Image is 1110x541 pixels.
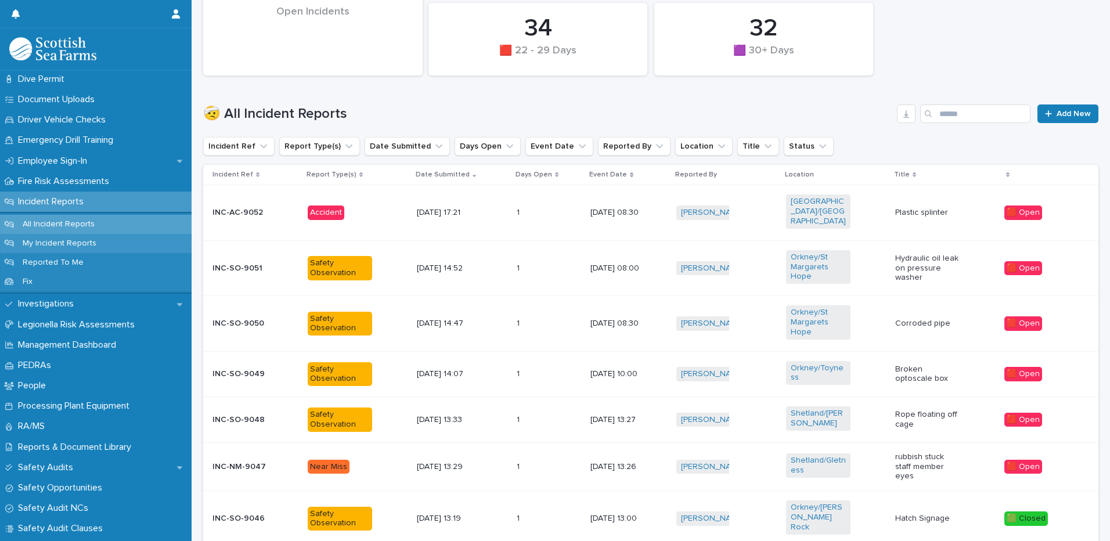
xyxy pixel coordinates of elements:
[212,264,277,273] p: INC-SO-9051
[791,456,846,475] a: Shetland/Gletness
[212,168,253,181] p: Incident Ref
[13,380,55,391] p: People
[13,360,60,371] p: PEDRAs
[203,442,1098,490] tr: INC-NM-9047Near Miss[DATE] 13:2911 [DATE] 13:26[PERSON_NAME] Shetland/Gletness rubbish stuck staf...
[13,523,112,534] p: Safety Audit Clauses
[525,137,593,156] button: Event Date
[681,514,744,524] a: [PERSON_NAME]
[791,409,846,428] a: Shetland/[PERSON_NAME]
[517,511,522,524] p: 1
[212,208,277,218] p: INC-AC-9052
[895,514,960,524] p: Hatch Signage
[212,319,277,329] p: INC-SO-9050
[920,104,1030,123] input: Search
[1004,316,1042,331] div: 🟥 Open
[590,369,655,379] p: [DATE] 10:00
[895,452,960,481] p: rubbish stuck staff member eyes
[517,316,522,329] p: 1
[365,137,450,156] button: Date Submitted
[279,137,360,156] button: Report Type(s)
[212,415,277,425] p: INC-SO-9048
[894,168,910,181] p: Title
[13,462,82,473] p: Safety Audits
[13,176,118,187] p: Fire Risk Assessments
[203,296,1098,351] tr: INC-SO-9050Safety Observation[DATE] 14:4711 [DATE] 08:30[PERSON_NAME] Orkney/St Margarets Hope Co...
[589,168,627,181] p: Event Date
[417,514,481,524] p: [DATE] 13:19
[895,254,960,283] p: Hydraulic oil leak on pressure washer
[203,106,892,122] h1: 🤕 All Incident Reports
[308,507,372,531] div: Safety Observation
[590,415,655,425] p: [DATE] 13:27
[308,256,372,280] div: Safety Observation
[13,196,93,207] p: Incident Reports
[784,137,834,156] button: Status
[203,137,275,156] button: Incident Ref
[13,114,115,125] p: Driver Vehicle Checks
[895,208,960,218] p: Plastic splinter
[417,462,481,472] p: [DATE] 13:29
[13,156,96,167] p: Employee Sign-In
[785,168,814,181] p: Location
[1004,413,1042,427] div: 🟥 Open
[681,208,744,218] a: [PERSON_NAME]
[590,208,655,218] p: [DATE] 08:30
[13,219,104,229] p: All Incident Reports
[417,415,481,425] p: [DATE] 13:33
[517,205,522,218] p: 1
[895,319,960,329] p: Corroded pipe
[417,264,481,273] p: [DATE] 14:52
[1004,205,1042,220] div: 🟥 Open
[13,442,140,453] p: Reports & Document Library
[307,168,356,181] p: Report Type(s)
[590,319,655,329] p: [DATE] 08:30
[791,197,846,226] a: [GEOGRAPHIC_DATA]/[GEOGRAPHIC_DATA]
[1057,110,1091,118] span: Add New
[13,319,144,330] p: Legionella Risk Assessments
[791,308,846,337] a: Orkney/St Margarets Hope
[13,94,104,105] p: Document Uploads
[1004,261,1042,276] div: 🟥 Open
[203,185,1098,240] tr: INC-AC-9052Accident[DATE] 17:2111 [DATE] 08:30[PERSON_NAME] [GEOGRAPHIC_DATA]/[GEOGRAPHIC_DATA] P...
[681,264,744,273] a: [PERSON_NAME]
[13,503,98,514] p: Safety Audit NCs
[13,340,125,351] p: Management Dashboard
[517,367,522,379] p: 1
[308,407,372,432] div: Safety Observation
[675,168,717,181] p: Reported By
[13,482,111,493] p: Safety Opportunities
[517,460,522,472] p: 1
[203,397,1098,443] tr: INC-SO-9048Safety Observation[DATE] 13:3311 [DATE] 13:27[PERSON_NAME] Shetland/[PERSON_NAME] Rope...
[13,277,42,287] p: Fix
[223,6,403,42] div: Open Incidents
[448,14,628,43] div: 34
[417,208,481,218] p: [DATE] 17:21
[455,137,521,156] button: Days Open
[212,462,277,472] p: INC-NM-9047
[308,362,372,387] div: Safety Observation
[13,401,139,412] p: Processing Plant Equipment
[13,258,93,268] p: Reported To Me
[681,415,744,425] a: [PERSON_NAME]
[674,45,854,69] div: 🟪 30+ Days
[1004,460,1042,474] div: 🟥 Open
[598,137,671,156] button: Reported By
[895,365,960,384] p: Broken optoscale box
[516,168,552,181] p: Days Open
[1004,511,1048,526] div: 🟩 Closed
[674,14,854,43] div: 32
[9,37,96,60] img: bPIBxiqnSb2ggTQWdOVV
[203,351,1098,397] tr: INC-SO-9049Safety Observation[DATE] 14:0711 [DATE] 10:00[PERSON_NAME] Orkney/Toyness Broken optos...
[308,460,349,474] div: Near Miss
[791,363,846,383] a: Orkney/Toyness
[681,462,744,472] a: [PERSON_NAME]
[416,168,470,181] p: Date Submitted
[590,462,655,472] p: [DATE] 13:26
[13,421,54,432] p: RA/MS
[590,264,655,273] p: [DATE] 08:00
[675,137,733,156] button: Location
[212,369,277,379] p: INC-SO-9049
[1037,104,1098,123] a: Add New
[417,369,481,379] p: [DATE] 14:07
